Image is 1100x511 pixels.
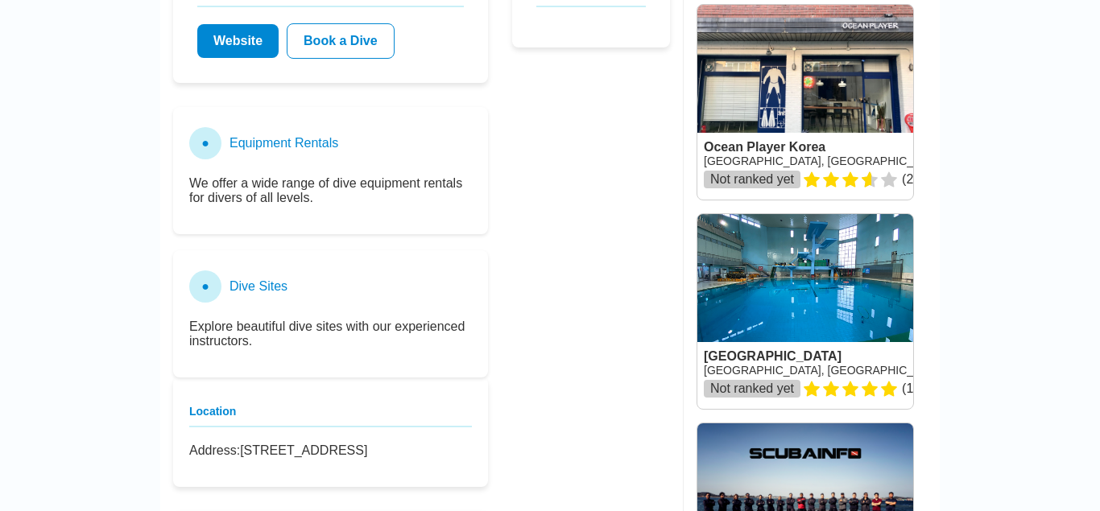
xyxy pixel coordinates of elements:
div: ● [189,127,221,159]
p: [STREET_ADDRESS] [189,443,472,458]
a: Book a Dive [287,23,395,59]
h3: Equipment Rentals [230,136,338,150]
a: Website [197,24,279,58]
div: ● [189,270,221,303]
p: Explore beautiful dive sites with our experienced instructors. [189,319,472,348]
p: We offer a wide range of dive equipment rentals for divers of all levels. [189,176,472,205]
h3: Dive Sites [230,279,287,294]
h3: Location [189,405,472,427]
strong: Address: [189,443,240,457]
